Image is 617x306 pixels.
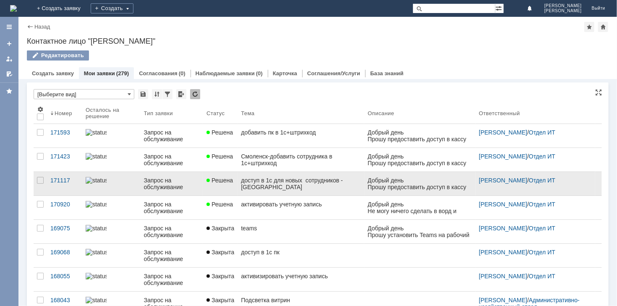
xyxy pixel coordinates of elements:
a: Запрос на обслуживание [141,220,203,243]
div: Запрос на обслуживание [144,129,200,142]
a: statusbar-100 (1).png [82,172,141,195]
a: Запрос на обслуживание [141,148,203,171]
div: 171593 [50,129,79,136]
div: 171117 [50,177,79,184]
div: активировать учетную запись [241,201,361,208]
a: Отдел ИТ [529,225,555,232]
span: Настройки [37,106,44,113]
div: Добавить в избранное [584,22,594,32]
div: 168043 [50,297,79,303]
div: Сортировка... [152,89,162,99]
a: Решена [203,172,238,195]
a: statusbar-100 (1).png [82,124,141,148]
th: Тип заявки [141,103,203,124]
span: Расширенный поиск [495,4,504,12]
a: Запрос на обслуживание [141,124,203,148]
a: Мои заявки [84,70,115,76]
a: Назад [34,24,50,30]
img: statusbar-100 (1).png [86,249,107,256]
div: teams [241,225,361,232]
a: доступ в 1с пк [238,244,364,267]
a: [PERSON_NAME] [479,273,527,280]
div: Осталось на решение [86,107,131,119]
a: teams [238,220,364,243]
a: Мои согласования [3,67,16,81]
div: 168055 [50,273,79,280]
div: / [479,225,592,232]
span: Решена [207,177,233,184]
div: (279) [116,70,129,76]
a: Соглашения/Услуги [307,70,360,76]
div: 171423 [50,153,79,160]
div: доступ в 1с для новых сотрудников -[GEOGRAPHIC_DATA] [241,177,361,190]
img: statusbar-100 (1).png [86,297,107,303]
a: [PERSON_NAME] [479,225,527,232]
a: Наблюдаемые заявки [196,70,255,76]
img: statusbar-100 (1).png [86,201,107,208]
div: Смоленск-добавить сотрудника в 1с+штрихкод [241,153,361,166]
div: / [479,177,592,184]
div: / [479,153,592,160]
div: Экспорт списка [176,89,186,99]
th: Номер [47,103,82,124]
a: Закрыта [203,244,238,267]
a: statusbar-100 (1).png [82,268,141,291]
span: Закрыта [207,225,234,232]
div: Создать [91,3,133,13]
div: Контактное лицо "[PERSON_NAME]" [27,37,609,45]
div: Запрос на обслуживание [144,249,200,262]
div: Подсветка витрин [241,297,361,303]
a: statusbar-100 (1).png [82,220,141,243]
div: Сделать домашней страницей [598,22,608,32]
span: Решена [207,201,233,208]
div: / [479,129,592,136]
a: 171593 [47,124,82,148]
span: Решена [207,129,233,136]
a: [PERSON_NAME] [479,201,527,208]
a: 171423 [47,148,82,171]
a: активировать учетную запись [238,196,364,219]
div: Фильтрация... [162,89,173,99]
span: Закрыта [207,297,234,303]
div: / [479,273,592,280]
div: Обновлять список [190,89,200,99]
a: Смоленск-добавить сотрудника в 1с+штрихкод [238,148,364,171]
a: statusbar-100 (1).png [82,244,141,267]
div: (0) [179,70,186,76]
a: Мои заявки [3,52,16,66]
div: Ответственный [479,110,520,116]
div: Тип заявки [144,110,173,116]
a: Отдел ИТ [529,201,555,208]
a: Запрос на обслуживание [141,196,203,219]
img: statusbar-100 (1).png [86,177,107,184]
a: 169068 [47,244,82,267]
a: активизировать учетную запись [238,268,364,291]
a: Отдел ИТ [529,153,555,160]
img: statusbar-100 (1).png [86,153,107,160]
span: [PERSON_NAME] [544,3,582,8]
th: Статус [203,103,238,124]
a: 170920 [47,196,82,219]
div: Тема [241,110,254,116]
div: Запрос на обслуживание [144,153,200,166]
div: 170920 [50,201,79,208]
img: statusbar-100 (1).png [86,273,107,280]
a: [PERSON_NAME] [479,249,527,256]
span: Решена [207,153,233,160]
div: активизировать учетную запись [241,273,361,280]
a: Запрос на обслуживание [141,244,203,267]
a: Отдел ИТ [529,177,555,184]
a: Решена [203,124,238,148]
div: 169075 [50,225,79,232]
div: Номер [55,110,72,116]
div: Запрос на обслуживание [144,201,200,214]
a: Согласования [139,70,178,76]
div: Сохранить вид [138,89,148,99]
a: добавить пк в 1с+штрихкод [238,124,364,148]
div: / [479,201,592,208]
div: доступ в 1с пк [241,249,361,256]
a: [PERSON_NAME] [479,177,527,184]
img: statusbar-100 (1).png [86,129,107,136]
a: Перейти на домашнюю страницу [10,5,17,12]
a: База знаний [370,70,403,76]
